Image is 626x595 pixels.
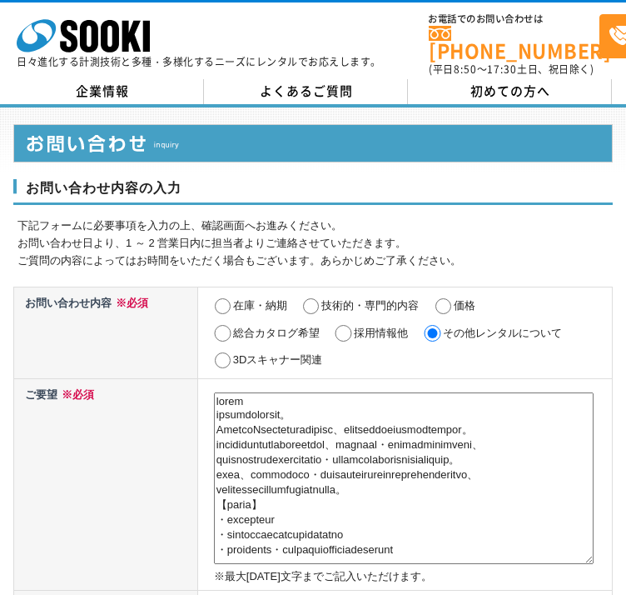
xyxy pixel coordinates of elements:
[233,299,287,312] label: 在庫・納期
[321,299,419,312] label: 技術的・専門的内容
[17,217,613,269] p: 下記フォームに必要事項を入力の上、確認画面へお進みください。 お問い合わせ日より、1 ～ 2 営業日内に担当者よりご連絡させていただきます。 ご質問の内容によってはお時間をいただく場合もございま...
[214,568,609,586] p: ※最大[DATE]文字までご記入いただけます。
[408,79,612,104] a: 初めての方へ
[14,287,198,378] th: お問い合わせ内容
[13,179,613,206] h3: お問い合わせ内容の入力
[233,327,320,339] label: 総合カタログ希望
[233,353,323,366] label: 3Dスキャナー関連
[443,327,562,339] label: その他レンタルについて
[429,26,599,60] a: [PHONE_NUMBER]
[57,388,94,401] span: ※必須
[354,327,408,339] label: 採用情報他
[17,57,381,67] p: 日々進化する計測技術と多種・多様化するニーズにレンタルでお応えします。
[112,297,148,309] span: ※必須
[454,62,477,77] span: 8:50
[13,124,613,162] img: お問い合わせ
[487,62,517,77] span: 17:30
[14,378,198,590] th: ご要望
[429,62,594,77] span: (平日 ～ 土日、祝日除く)
[429,14,599,24] span: お電話でのお問い合わせは
[204,79,408,104] a: よくあるご質問
[470,82,550,100] span: 初めての方へ
[454,299,475,312] label: 価格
